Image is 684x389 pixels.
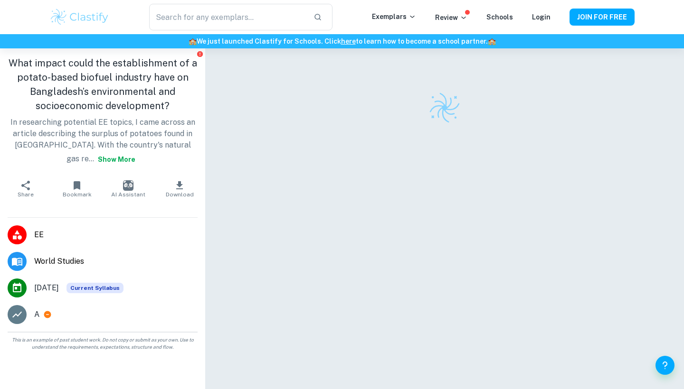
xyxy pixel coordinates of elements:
[428,91,461,124] img: Clastify logo
[4,336,201,351] span: This is an example of past student work. Do not copy or submit as your own. Use to understand the...
[123,180,133,191] img: AI Assistant
[486,13,513,21] a: Schools
[488,37,496,45] span: 🏫
[111,191,145,198] span: AI Assistant
[34,282,59,294] span: [DATE]
[34,309,39,320] p: A
[189,37,197,45] span: 🏫
[8,117,198,168] p: In researching potential EE topics, I came across an article describing the surplus of potatoes f...
[18,191,34,198] span: Share
[341,37,356,45] a: here
[8,56,198,113] h1: What impact could the establishment of a potato-based biofuel industry have on Bangladesh’s envir...
[532,13,551,21] a: Login
[166,191,194,198] span: Download
[154,176,205,202] button: Download
[2,36,682,46] h6: We just launched Clastify for Schools. Click to learn how to become a school partner.
[34,229,198,241] span: EE
[435,12,467,23] p: Review
[34,256,198,267] span: World Studies
[655,356,674,375] button: Help and Feedback
[372,11,416,22] p: Exemplars
[66,283,123,293] div: This exemplar is based on the current syllabus. Feel free to refer to it for inspiration/ideas wh...
[149,4,306,30] input: Search for any exemplars...
[196,50,203,57] button: Report issue
[63,191,92,198] span: Bookmark
[94,151,139,168] button: Show more
[49,8,110,27] img: Clastify logo
[51,176,103,202] button: Bookmark
[66,283,123,293] span: Current Syllabus
[570,9,635,26] button: JOIN FOR FREE
[103,176,154,202] button: AI Assistant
